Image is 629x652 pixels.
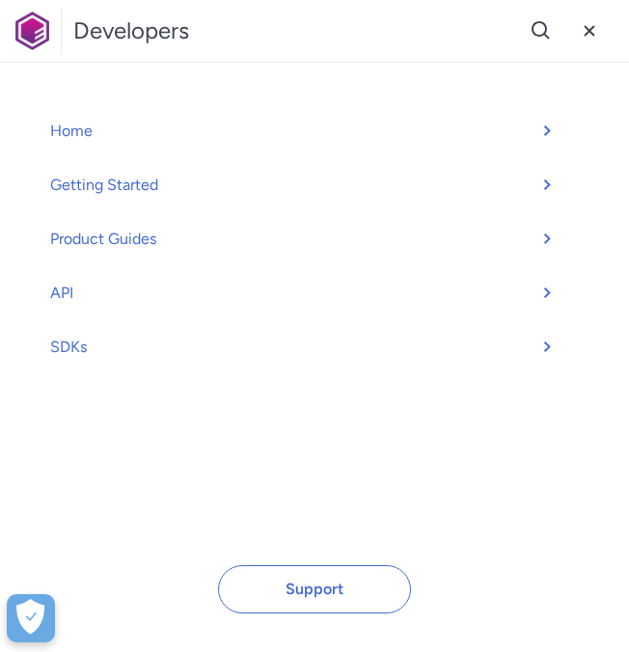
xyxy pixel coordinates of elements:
button: Ouvrir le centre de préférences [7,594,55,642]
a: Product Guides [31,216,583,262]
button: Open search button [517,7,565,55]
a: Home [31,108,583,154]
h1: Developers [73,15,189,46]
svg: Open search button [530,19,553,42]
a: Support [218,565,411,613]
a: Getting Started [31,162,583,208]
a: SDKs [31,324,583,370]
svg: Close menu navigation button [578,19,601,42]
div: Préférences de cookies [7,594,55,642]
a: API [31,270,583,316]
button: Close menu navigation button [565,7,614,55]
img: Onfido Logo [15,12,49,50]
